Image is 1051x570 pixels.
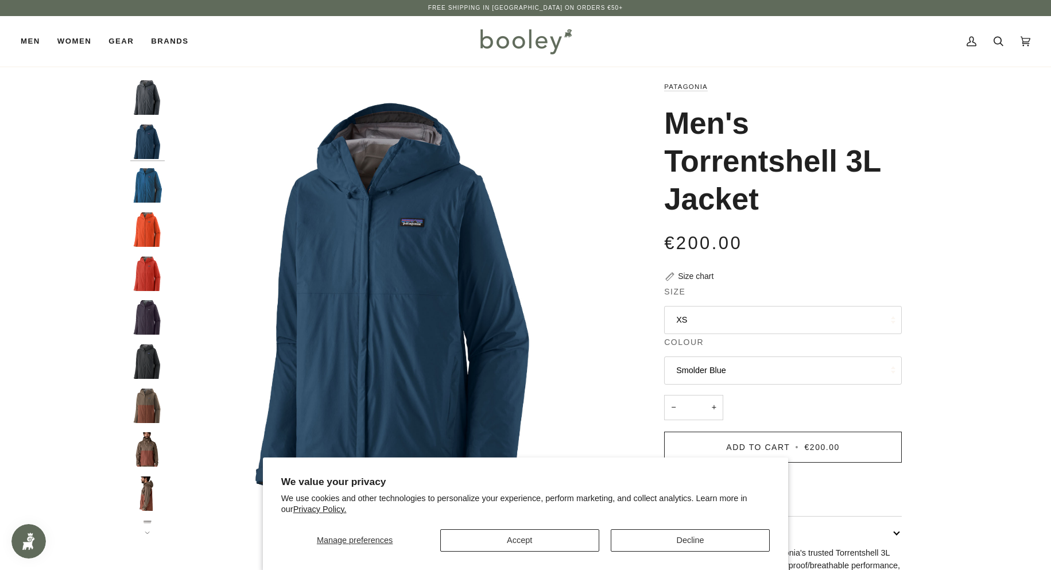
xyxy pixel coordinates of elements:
a: Men [21,16,49,67]
img: Patagonia Men's Torrentshell 3L Jacket Lagom Blue - Booley Galway [130,125,165,159]
span: Brands [151,36,188,47]
span: Colour [664,336,704,348]
button: Smolder Blue [664,356,902,385]
img: Patagonia Men's Torrentshell 3L Jacket Marlow Brown - Booley Galway [130,389,165,423]
a: Patagonia [664,83,708,90]
span: Women [57,36,91,47]
span: Size [664,286,685,298]
button: Add to Cart • €200.00 [664,432,902,463]
p: We use cookies and other technologies to personalize your experience, perform marketing, and coll... [281,493,770,515]
span: • [793,443,801,452]
button: Decline [611,529,770,552]
div: Size chart [678,270,713,282]
button: − [664,395,682,421]
a: Privacy Policy. [293,505,347,514]
img: Patagonia Men's Torrentshell 3L Jacket Pollinator Orange - Booley Galway [130,212,165,247]
div: Patagonia Men's Torrentshell 3L Jacket Lagom Blue - Booley Galway [170,80,625,534]
img: Patagonia Men's Torrentshell 3L Jacket Smolder Blue - Booley Galway [130,80,165,115]
a: Brands [142,16,197,67]
h1: Men's Torrentshell 3L Jacket [664,104,893,218]
img: Patagonia Men's Torrentshell 3L Jacket Plummet Purple - Booley Galway [130,300,165,335]
span: Gear [108,36,134,47]
img: Patagonia Men's Torrentshell 3L Jacket Marlow Brown - Booley Galway [130,432,165,467]
button: Accept [440,529,599,552]
a: Women [49,16,100,67]
span: Men [21,36,40,47]
a: Gear [100,16,142,67]
span: Add to Cart [726,443,790,452]
img: Booley [475,25,576,58]
img: Men's Torrentshell 3L Jacket [130,168,165,203]
button: Manage preferences [281,529,429,552]
button: + [705,395,723,421]
img: Patagonia Men's Torrentshell 3L Jacket Black - Booley Galway [130,344,165,379]
iframe: Button to open loyalty program pop-up [11,524,46,559]
p: Free Shipping in [GEOGRAPHIC_DATA] on Orders €50+ [428,3,623,13]
img: Patagonia Men's Torrentshell 3L Jacket Amanita Red - Booley Galway [130,257,165,291]
button: XS [664,306,902,334]
h2: We value your privacy [281,476,770,488]
img: Patagonia Men's Torrentshell 3L Jacket Marlow Brown - Booley Galway [130,476,165,511]
img: Patagonia Men&#39;s Torrentshell 3L Jacket Lagom Blue - Booley Galway [170,80,625,534]
span: Manage preferences [317,536,393,545]
input: Quantity [664,395,723,421]
span: €200.00 [664,233,742,253]
span: €200.00 [805,443,840,452]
